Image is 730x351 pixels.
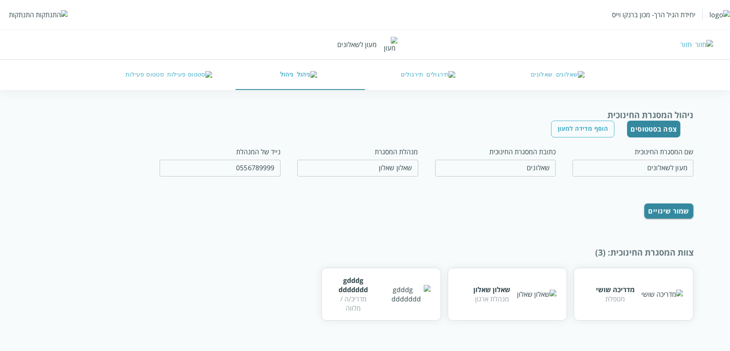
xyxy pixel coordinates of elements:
div: מטפלת [596,294,635,303]
div: מנהלת המסגרת [297,147,418,156]
div: ניהול המסגרת החינוכית [37,109,693,121]
img: שאלון שאלון [517,290,557,299]
div: צוות המסגרת החינוכית : (3) [37,247,693,258]
button: הוסף מדידה למעון [551,121,614,137]
div: כתובת המסגרת החינוכית [435,147,556,156]
div: מדריכ/ה / מלווה [332,294,375,313]
div: מנהלת ארגון [473,294,510,303]
div: חזור [680,40,692,49]
img: שאלונים [556,71,585,79]
button: תירגולים [365,60,495,90]
img: gdddg ddddddd [382,285,431,303]
div: התנתקות [9,10,34,19]
div: gdddg ddddddd [332,276,375,294]
div: יחידת הגיל הרך- מכון ברנקו וייס [612,10,696,19]
button: שאלונים [494,60,624,90]
div: שם המסגרת החינוכית [572,147,693,156]
img: התנתקות [36,10,68,19]
button: ניהול [235,60,365,90]
img: logo [709,10,730,19]
img: סטטוס פעילות [167,71,212,79]
div: מדריכה שושי [596,285,635,294]
button: צפה בסטטוסים [627,121,680,137]
input: נייד של המנהלת [160,160,281,177]
button: שמור שינויים [644,203,694,219]
div: שאלון שאלון [473,285,510,294]
img: ניהול [297,71,317,79]
img: תירגולים [426,71,455,79]
input: כתובת המסגרת החינוכית [435,160,556,177]
div: נייד של המנהלת [160,147,281,156]
input: מנהלת המסגרת [297,160,418,177]
input: שם המסגרת החינוכית [572,160,693,177]
img: חזור [695,40,713,49]
button: סטטוס פעילות [106,60,236,90]
img: מדריכה שושי [641,290,683,299]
